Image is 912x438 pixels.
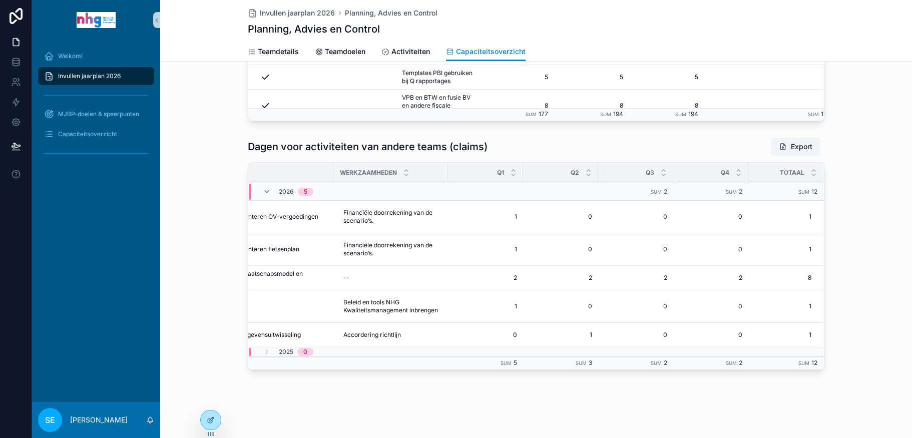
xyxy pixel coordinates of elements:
[780,169,804,177] span: Totaal
[679,302,742,310] span: 0
[571,169,579,177] span: Q2
[77,12,116,28] img: App logo
[315,43,365,63] a: Teamdoelen
[749,331,811,339] span: 1
[679,331,742,339] span: 0
[613,110,623,118] span: 194
[604,245,667,253] span: 0
[679,245,742,253] span: 0
[304,188,307,196] div: 5
[646,169,654,177] span: Q3
[539,110,548,118] span: 177
[303,348,307,356] div: 0
[58,110,139,118] span: MJBP-doelen & speerpunten
[679,213,742,221] span: 0
[343,209,438,225] span: Financiële doorrekening van de scenario’s.
[635,102,698,110] a: 8
[529,274,592,282] span: 2
[651,360,662,366] small: Sum
[529,302,592,310] span: 0
[279,188,294,196] span: 2026
[529,245,592,253] span: 0
[526,112,537,117] small: Sum
[454,331,517,339] span: 0
[343,241,438,257] span: Financiële doorrekening van de scenario’s.
[771,138,820,156] button: Export
[600,112,611,117] small: Sum
[749,245,811,253] span: 1
[248,43,299,63] a: Teamdetails
[688,110,698,118] span: 194
[651,189,662,195] small: Sum
[258,47,299,57] span: Teamdetails
[456,47,526,57] span: Capaciteitsoverzicht
[560,73,623,81] a: 5
[391,47,430,57] span: Activiteiten
[604,213,667,221] span: 0
[454,213,517,221] span: 1
[675,112,686,117] small: Sum
[497,169,504,177] span: Q1
[38,125,154,143] a: Capaciteitsoverzicht
[454,302,517,310] span: 1
[749,302,811,310] span: 1
[402,69,473,85] a: Templates PBI gebruiken bij Q rapportages
[710,73,830,81] a: 5
[325,47,365,57] span: Teamdoelen
[726,360,737,366] small: Sum
[38,67,154,85] a: Invullen jaarplan 2026
[726,189,737,195] small: Sum
[402,94,473,118] a: VPB en BTW en fusie BV en andere fiscale vraagstukken
[279,348,293,356] span: 2025
[183,213,318,221] span: Vaststellen en implementeren OV-vergoedingen
[798,360,809,366] small: Sum
[808,112,819,117] small: Sum
[560,102,623,110] a: 8
[485,73,548,81] span: 5
[514,359,517,366] span: 5
[604,274,667,282] span: 2
[248,8,335,18] a: Invullen jaarplan 2026
[710,102,830,110] a: 8
[454,274,517,282] span: 2
[529,213,592,221] span: 0
[343,298,438,314] span: Beleid en tools NHG Kwaliteitsmanagement inbrengen
[58,130,117,138] span: Capaciteitsoverzicht
[798,189,809,195] small: Sum
[183,270,327,286] span: Verder onderzoek lidmaatschapsmodel en waardepropositie
[345,8,437,18] a: Planning, Advies en Control
[529,331,592,339] span: 1
[45,414,55,426] span: SE
[664,188,667,195] span: 2
[739,359,742,366] span: 2
[340,169,397,177] span: Werkzaamheden
[664,359,667,366] span: 2
[248,140,488,154] h1: Dagen voor activiteiten van andere teams (claims)
[32,40,160,174] div: scrollable content
[70,415,128,425] p: [PERSON_NAME]
[749,274,811,282] span: 8
[821,110,830,118] span: 196
[485,102,548,110] a: 8
[58,52,83,60] span: Welkom!
[38,47,154,65] a: Welkom!
[749,213,811,221] span: 1
[635,73,698,81] a: 5
[260,8,335,18] span: Invullen jaarplan 2026
[739,188,742,195] span: 2
[343,331,401,339] span: Accordering richtlijn
[58,72,121,80] span: Invullen jaarplan 2026
[811,188,817,195] span: 12
[679,274,742,282] span: 2
[381,43,430,63] a: Activiteiten
[576,360,587,366] small: Sum
[721,169,729,177] span: Q4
